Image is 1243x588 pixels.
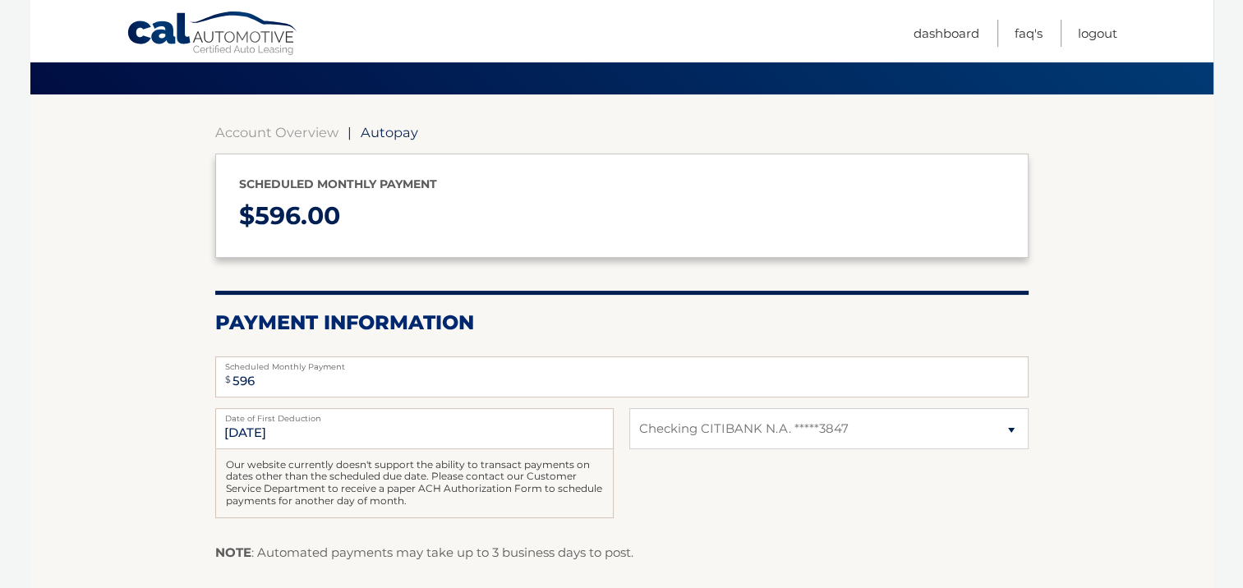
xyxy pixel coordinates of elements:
label: Date of First Deduction [215,408,614,421]
span: Autopay [361,124,418,140]
a: Cal Automotive [127,11,299,58]
label: Scheduled Monthly Payment [215,356,1029,370]
span: $ [220,361,236,398]
a: Account Overview [215,124,338,140]
h2: Payment Information [215,310,1029,335]
input: Payment Amount [215,356,1029,397]
a: Dashboard [914,20,979,47]
span: | [348,124,352,140]
p: $ [239,195,1005,238]
span: 596.00 [255,200,340,231]
a: FAQ's [1015,20,1043,47]
p: : Automated payments may take up to 3 business days to post. [215,542,633,563]
p: Scheduled monthly payment [239,174,1005,195]
a: Logout [1078,20,1117,47]
input: Payment Date [215,408,614,449]
strong: NOTE [215,544,251,560]
div: Our website currently doesn't support the ability to transact payments on dates other than the sc... [215,449,614,518]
